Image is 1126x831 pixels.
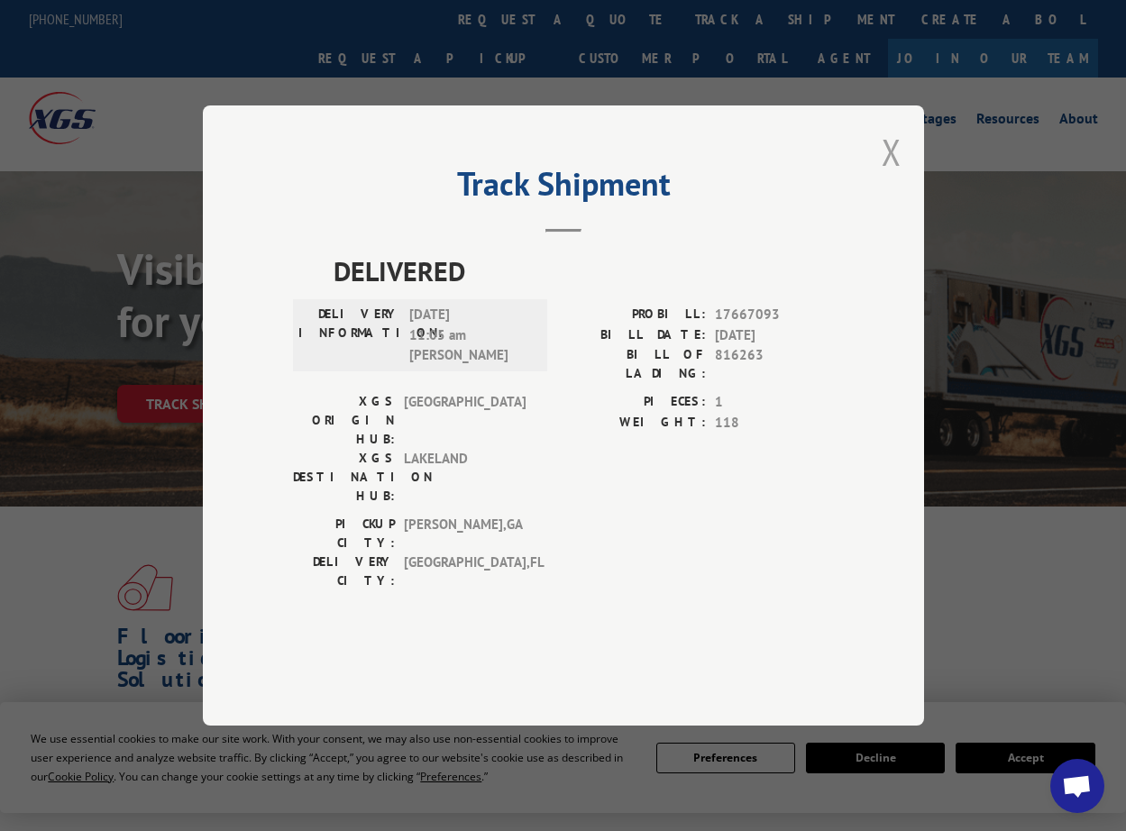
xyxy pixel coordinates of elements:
[563,325,706,346] label: BILL DATE:
[293,171,834,205] h2: Track Shipment
[715,392,834,413] span: 1
[1050,759,1104,813] div: Open chat
[404,515,526,552] span: [PERSON_NAME] , GA
[563,392,706,413] label: PIECES:
[404,552,526,590] span: [GEOGRAPHIC_DATA] , FL
[715,305,834,325] span: 17667093
[882,128,902,176] button: Close modal
[293,449,395,506] label: XGS DESTINATION HUB:
[293,392,395,449] label: XGS ORIGIN HUB:
[404,449,526,506] span: LAKELAND
[293,515,395,552] label: PICKUP CITY:
[715,413,834,434] span: 118
[409,305,531,366] span: [DATE] 11:05 am [PERSON_NAME]
[298,305,400,366] label: DELIVERY INFORMATION:
[563,345,706,383] label: BILL OF LADING:
[293,552,395,590] label: DELIVERY CITY:
[563,305,706,325] label: PROBILL:
[715,345,834,383] span: 816263
[563,413,706,434] label: WEIGHT:
[404,392,526,449] span: [GEOGRAPHIC_DATA]
[715,325,834,346] span: [DATE]
[334,251,834,291] span: DELIVERED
